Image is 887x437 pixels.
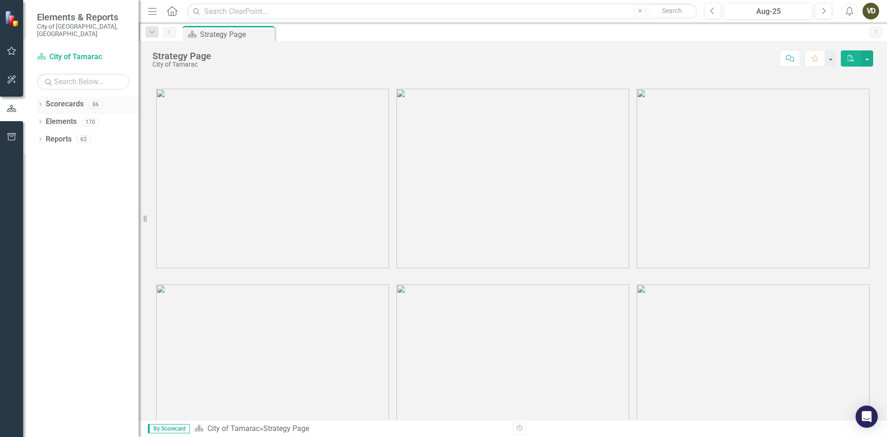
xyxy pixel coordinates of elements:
div: Open Intercom Messenger [856,406,878,428]
input: Search Below... [37,74,129,90]
div: Strategy Page [200,29,273,40]
small: City of [GEOGRAPHIC_DATA], [GEOGRAPHIC_DATA] [37,23,129,38]
div: 86 [88,100,103,108]
div: Strategy Page [263,424,309,433]
a: Elements [46,117,77,127]
div: » [194,424,506,434]
input: Search ClearPoint... [187,3,697,19]
a: Reports [46,134,72,145]
img: ClearPoint Strategy [5,11,21,27]
a: City of Tamarac [207,424,260,433]
img: tamarac3%20v3.png [637,89,869,268]
span: Search [662,7,682,14]
div: 62 [76,135,91,143]
div: City of Tamarac [152,61,211,68]
button: Search [649,5,695,18]
a: Scorecards [46,99,84,110]
button: VD [863,3,879,19]
div: Aug-25 [727,6,809,17]
span: Elements & Reports [37,12,129,23]
div: 170 [81,118,99,126]
button: Aug-25 [724,3,813,19]
img: tamarac1%20v3.png [156,89,389,268]
span: By Scorecard [148,424,190,433]
div: Strategy Page [152,51,211,61]
a: City of Tamarac [37,52,129,62]
img: tamarac2%20v3.png [396,89,629,268]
